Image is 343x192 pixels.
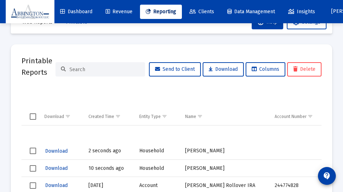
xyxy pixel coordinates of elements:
td: Column Name [180,108,270,125]
span: Dashboard [60,9,92,15]
a: Dashboard [54,5,98,19]
span: Send to Client [155,66,195,72]
div: Created Time [88,114,114,119]
span: Show filter options for column 'Entity Type' [162,114,167,119]
span: Show filter options for column 'Name' [197,114,203,119]
span: Show filter options for column 'Account Number' [308,114,313,119]
button: Download [44,146,68,156]
td: Household [134,160,180,177]
h2: Printable Reports [21,55,55,78]
td: 10 seconds ago [83,160,134,177]
span: Show filter options for column 'Created Time' [115,114,121,119]
input: Search [69,67,140,73]
div: Select row [30,182,36,189]
span: Insights [288,9,315,15]
div: Select all [30,113,36,120]
span: Help [257,19,277,25]
img: Dashboard [11,5,49,19]
td: [PERSON_NAME] [180,143,270,160]
td: 2 seconds ago [83,143,134,160]
td: Household [134,143,180,160]
a: Data Management [222,5,281,19]
span: Download [45,165,68,171]
td: [PERSON_NAME] [180,160,270,177]
button: Columns [246,62,285,77]
span: Download [209,66,238,72]
td: Column Entity Type [134,108,180,125]
span: Columns [252,66,279,72]
button: Download [203,62,244,77]
a: Reporting [140,5,182,19]
div: Select row [30,148,36,154]
div: Name [185,114,196,119]
span: Download [45,148,68,154]
span: Download [45,182,68,188]
mat-icon: contact_support [323,172,331,180]
div: Select row [30,165,36,172]
td: Column Account Number [270,108,328,125]
td: Column Download [39,108,83,125]
div: Entity Type [139,114,161,119]
a: Clients [184,5,220,19]
button: Download [44,163,68,173]
span: Reporting [146,9,176,15]
span: Data Management [227,9,275,15]
span: Show filter options for column 'Download' [65,114,71,119]
a: Revenue [100,5,138,19]
span: Delete [293,66,315,72]
button: Send to Client [149,62,201,77]
span: Revenue [106,9,132,15]
span: Clients [189,9,214,15]
button: Delete [287,62,322,77]
div: Account Number [275,114,306,119]
button: Download [44,180,68,191]
div: Download [44,114,64,119]
td: Column Created Time [83,108,134,125]
a: Insights [282,5,321,19]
